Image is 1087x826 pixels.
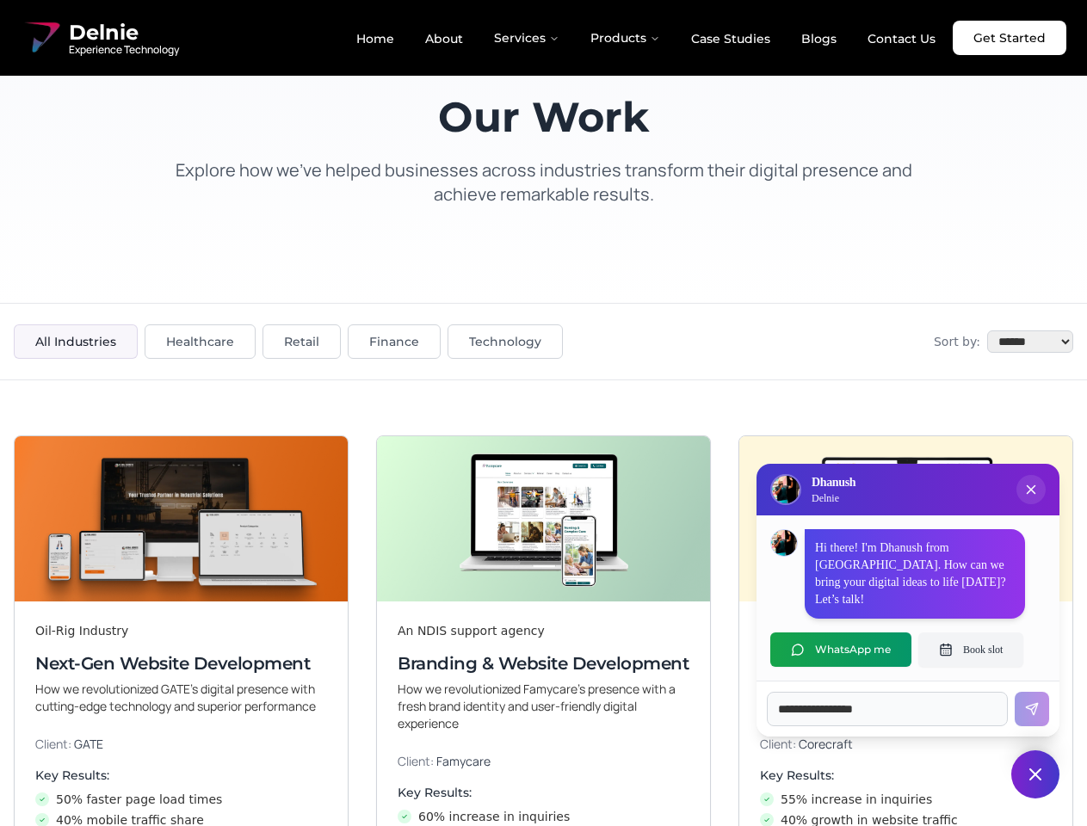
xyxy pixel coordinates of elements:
[145,324,256,359] button: Healthcare
[343,24,408,53] a: Home
[739,436,1072,601] img: Digital & Brand Revamp
[35,791,327,808] li: 50% faster page load times
[398,651,689,675] h3: Branding & Website Development
[815,539,1015,608] p: Hi there! I'm Dhanush from [GEOGRAPHIC_DATA]. How can we bring your digital ideas to life [DATE]?...
[398,622,689,639] div: An NDIS support agency
[69,43,179,57] span: Experience Technology
[854,24,949,53] a: Contact Us
[812,474,855,491] h3: Dhanush
[480,21,573,55] button: Services
[398,784,689,801] h4: Key Results:
[35,681,327,715] p: How we revolutionized GATE’s digital presence with cutting-edge technology and superior performance
[158,158,930,206] p: Explore how we've helped businesses across industries transform their digital presence and achiev...
[21,17,179,59] a: Delnie Logo Full
[772,476,800,503] img: Delnie Logo
[787,24,850,53] a: Blogs
[1016,475,1046,504] button: Close chat popup
[69,19,179,46] span: Delnie
[953,21,1066,55] a: Get Started
[343,21,949,55] nav: Main
[448,324,563,359] button: Technology
[760,791,1052,808] li: 55% increase in inquiries
[1011,750,1059,798] button: Close chat
[377,436,710,601] img: Branding & Website Development
[74,736,103,752] span: GATE
[677,24,784,53] a: Case Studies
[398,808,689,825] li: 60% increase in inquiries
[771,530,797,556] img: Dhanush
[21,17,62,59] img: Delnie Logo
[158,96,930,138] h1: Our Work
[398,753,689,770] p: Client:
[35,767,327,784] h4: Key Results:
[35,651,327,675] h3: Next-Gen Website Development
[436,753,491,769] span: Famycare
[770,632,911,667] button: WhatsApp me
[918,632,1023,667] button: Book slot
[348,324,441,359] button: Finance
[35,622,327,639] div: Oil-Rig Industry
[262,324,341,359] button: Retail
[14,324,138,359] button: All Industries
[15,436,348,601] img: Next-Gen Website Development
[35,736,327,753] p: Client:
[934,333,980,350] span: Sort by:
[812,491,855,505] p: Delnie
[577,21,674,55] button: Products
[398,681,689,732] p: How we revolutionized Famycare’s presence with a fresh brand identity and user-friendly digital e...
[411,24,477,53] a: About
